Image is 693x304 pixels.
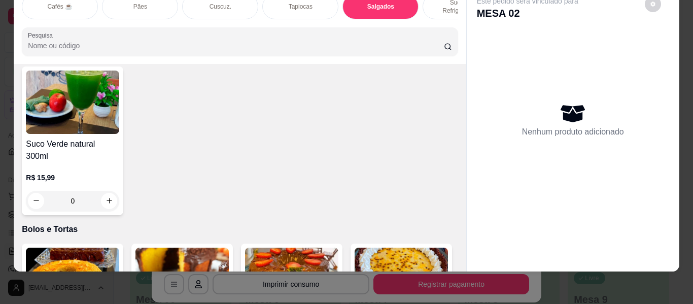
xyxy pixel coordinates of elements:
[210,3,231,11] p: Cuscuz.
[47,3,73,11] p: Cafés ☕
[28,31,56,40] label: Pesquisa
[367,3,394,11] p: Salgados
[28,193,44,209] button: decrease-product-quantity
[289,3,313,11] p: Tapiocas
[477,6,578,20] p: MESA 02
[133,3,147,11] p: Pães
[22,223,458,235] p: Bolos e Tortas
[26,138,119,162] h4: Suco Verde natural 300ml
[101,193,117,209] button: increase-product-quantity
[26,173,119,183] p: R$ 15,99
[522,126,624,138] p: Nenhum produto adicionado
[28,41,444,51] input: Pesquisa
[26,71,119,134] img: product-image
